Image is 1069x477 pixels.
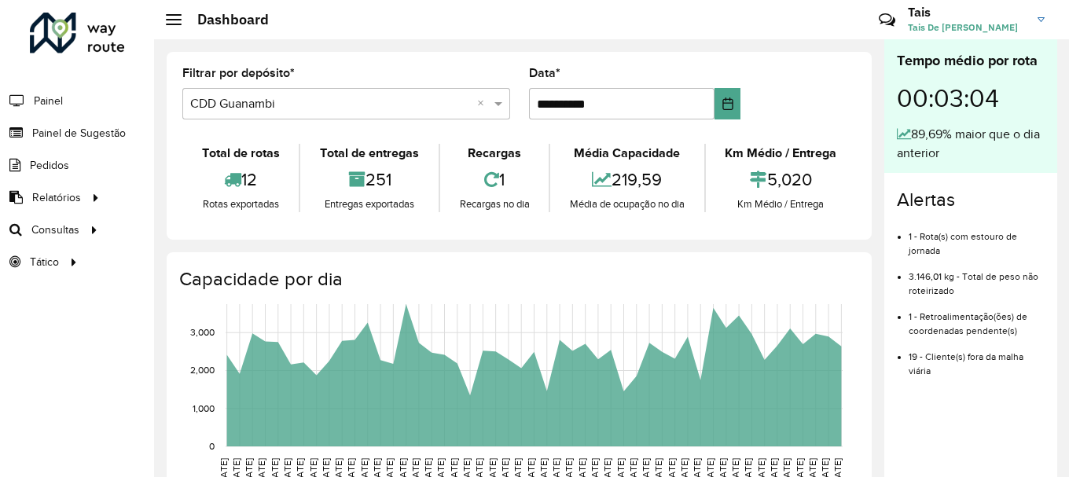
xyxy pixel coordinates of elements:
[30,157,69,174] span: Pedidos
[897,189,1045,211] h4: Alertas
[554,196,700,212] div: Média de ocupação no dia
[554,163,700,196] div: 219,59
[34,93,63,109] span: Painel
[193,403,215,413] text: 1,000
[32,125,126,141] span: Painel de Sugestão
[554,144,700,163] div: Média Capacidade
[190,327,215,337] text: 3,000
[190,365,215,376] text: 2,000
[32,189,81,206] span: Relatórios
[908,20,1026,35] span: Tais De [PERSON_NAME]
[909,258,1045,298] li: 3.146,01 kg - Total de peso não roteirizado
[30,254,59,270] span: Tático
[909,218,1045,258] li: 1 - Rota(s) com estouro de jornada
[897,72,1045,125] div: 00:03:04
[179,268,856,291] h4: Capacidade por dia
[444,163,545,196] div: 1
[529,64,560,83] label: Data
[710,144,852,163] div: Km Médio / Entrega
[897,125,1045,163] div: 89,69% maior que o dia anterior
[209,441,215,451] text: 0
[182,11,269,28] h2: Dashboard
[710,196,852,212] div: Km Médio / Entrega
[870,3,904,37] a: Contato Rápido
[444,196,545,212] div: Recargas no dia
[897,50,1045,72] div: Tempo médio por rota
[909,338,1045,378] li: 19 - Cliente(s) fora da malha viária
[182,64,295,83] label: Filtrar por depósito
[444,144,545,163] div: Recargas
[304,196,434,212] div: Entregas exportadas
[477,94,490,113] span: Clear all
[31,222,79,238] span: Consultas
[186,163,295,196] div: 12
[710,163,852,196] div: 5,020
[304,163,434,196] div: 251
[186,144,295,163] div: Total de rotas
[908,5,1026,20] h3: Tais
[186,196,295,212] div: Rotas exportadas
[304,144,434,163] div: Total de entregas
[909,298,1045,338] li: 1 - Retroalimentação(ões) de coordenadas pendente(s)
[715,88,740,119] button: Choose Date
